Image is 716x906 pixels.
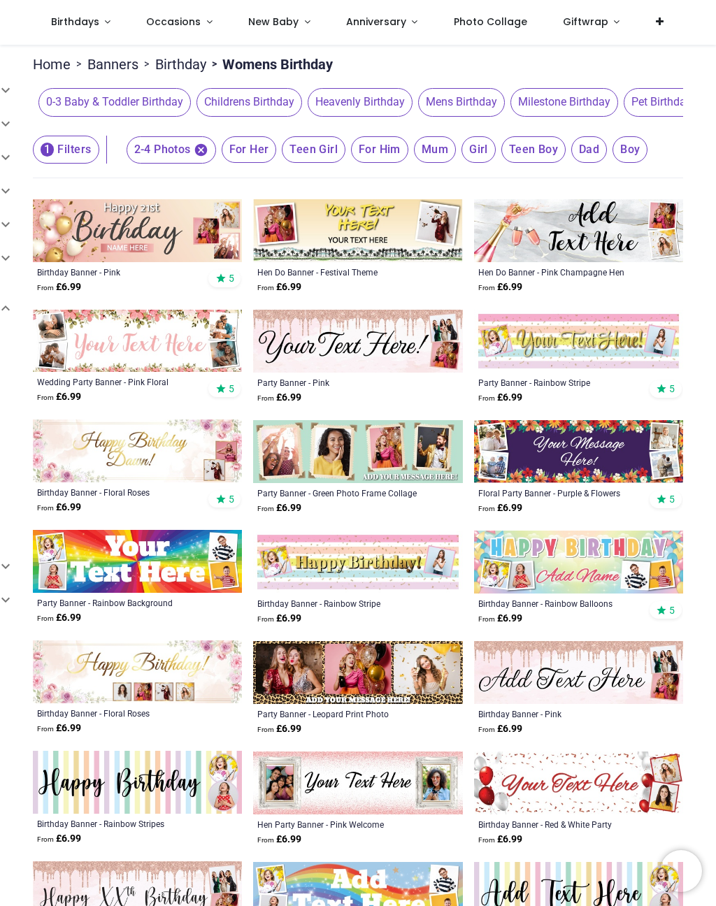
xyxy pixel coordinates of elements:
[461,136,496,163] span: Girl
[474,641,683,704] img: Personalised Happy Birthday Banner - Pink - 2 Photo Upload
[660,850,702,892] iframe: Brevo live chat
[351,136,408,163] span: For Him
[253,199,462,262] img: Personalised Hen Do Banner - Festival Theme - Custom Text & 2 Photo Upload
[624,88,699,116] span: Pet Birthday
[253,420,462,483] img: Personalised Party Banner - Green Photo Frame Collage - 4 Photo Upload
[37,501,81,515] strong: £ 6.99
[37,597,198,608] div: Party Banner - Rainbow Background
[478,726,495,733] span: From
[37,487,198,498] a: Birthday Banner - Floral Roses
[454,15,527,29] span: Photo Collage
[33,136,99,164] button: 1Filters
[33,530,242,593] img: Personalised Party Banner - Rainbow Background - Custom Text & 4 Photo Upload
[37,721,81,735] strong: £ 6.99
[478,280,522,294] strong: £ 6.99
[37,390,81,404] strong: £ 6.99
[33,751,242,814] img: Personalised Happy Birthday Banner - Rainbow Stripes - 2 Photo Upload
[206,57,222,71] span: >
[41,143,54,157] span: 1
[37,266,198,278] a: Birthday Banner - Pink
[257,377,418,388] a: Party Banner - Pink
[257,391,301,405] strong: £ 6.99
[257,708,418,719] a: Party Banner - Leopard Print Photo Collage
[478,722,522,736] strong: £ 6.99
[346,15,406,29] span: Anniversary
[413,88,505,116] button: Mens Birthday
[478,598,639,609] a: Birthday Banner - Rainbow Balloons
[474,531,683,594] img: Personalised Happy Birthday Banner - Rainbow Balloons - Custom Name & 4 Photo Upload
[37,832,81,846] strong: £ 6.99
[510,88,618,116] span: Milestone Birthday
[669,493,675,505] span: 5
[253,531,462,594] img: Personalised Happy Birthday Banner - Rainbow Stripe - 2 Photo Upload
[669,604,675,617] span: 5
[37,394,54,401] span: From
[257,266,418,278] a: Hen Do Banner - Festival Theme
[253,641,462,704] img: Personalised Party Banner - Leopard Print Photo Collage - 3 Photo Upload
[257,394,274,402] span: From
[257,501,301,515] strong: £ 6.99
[478,487,639,498] a: Floral Party Banner - Purple & Flowers
[257,726,274,733] span: From
[478,391,522,405] strong: £ 6.99
[37,614,54,622] span: From
[257,612,301,626] strong: £ 6.99
[248,15,299,29] span: New Baby
[478,819,639,830] a: Birthday Banner - Red & White Party Balloons
[257,833,301,847] strong: £ 6.99
[37,504,54,512] span: From
[257,819,418,830] a: Hen Party Banner - Pink Welcome
[418,88,505,116] span: Mens Birthday
[37,725,54,733] span: From
[37,376,198,387] a: Wedding Party Banner - Pink Floral
[37,707,198,719] a: Birthday Banner - Floral Roses
[478,284,495,292] span: From
[257,598,418,609] a: Birthday Banner - Rainbow Stripe
[474,310,683,373] img: Personalised Party Banner - Rainbow Stripe - Custom Text & 2 Photo Upload
[155,55,206,74] a: Birthday
[257,487,418,498] a: Party Banner - Green Photo Frame Collage
[478,377,639,388] a: Party Banner - Rainbow Stripe
[33,199,242,262] img: Personalised Happy Birthday Banner - Pink - Custom Age, Name & 3 Photo Upload
[33,310,242,372] img: Personalised Wedding Party Banner - Pink Floral - Custom Text & 4 Photo Upload
[474,420,683,483] img: Personalised Floral Party Banner - Purple & Flowers - Custom Text & 4 Photo Upload
[669,382,675,395] span: 5
[571,136,607,163] span: Dad
[257,284,274,292] span: From
[414,136,456,163] span: Mum
[257,280,301,294] strong: £ 6.99
[33,88,191,116] button: 0-3 Baby & Toddler Birthday
[257,505,274,512] span: From
[51,15,99,29] span: Birthdays
[478,266,639,278] a: Hen Do Banner - Pink Champagne Hen Party
[71,57,87,71] span: >
[478,836,495,844] span: From
[478,833,522,847] strong: £ 6.99
[302,88,413,116] button: Heavenly Birthday
[478,708,639,719] a: Birthday Banner - Pink
[37,280,81,294] strong: £ 6.99
[33,55,71,74] a: Home
[37,284,54,292] span: From
[146,15,201,29] span: Occasions
[87,55,138,74] a: Banners
[191,88,302,116] button: Childrens Birthday
[206,55,333,74] li: Womens Birthday
[37,818,198,829] a: Birthday Banner - Rainbow Stripes
[474,752,683,814] img: Personalised Happy Birthday Banner - Red & White Party Balloons - 2 Photo Upload
[229,493,234,505] span: 5
[478,501,522,515] strong: £ 6.99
